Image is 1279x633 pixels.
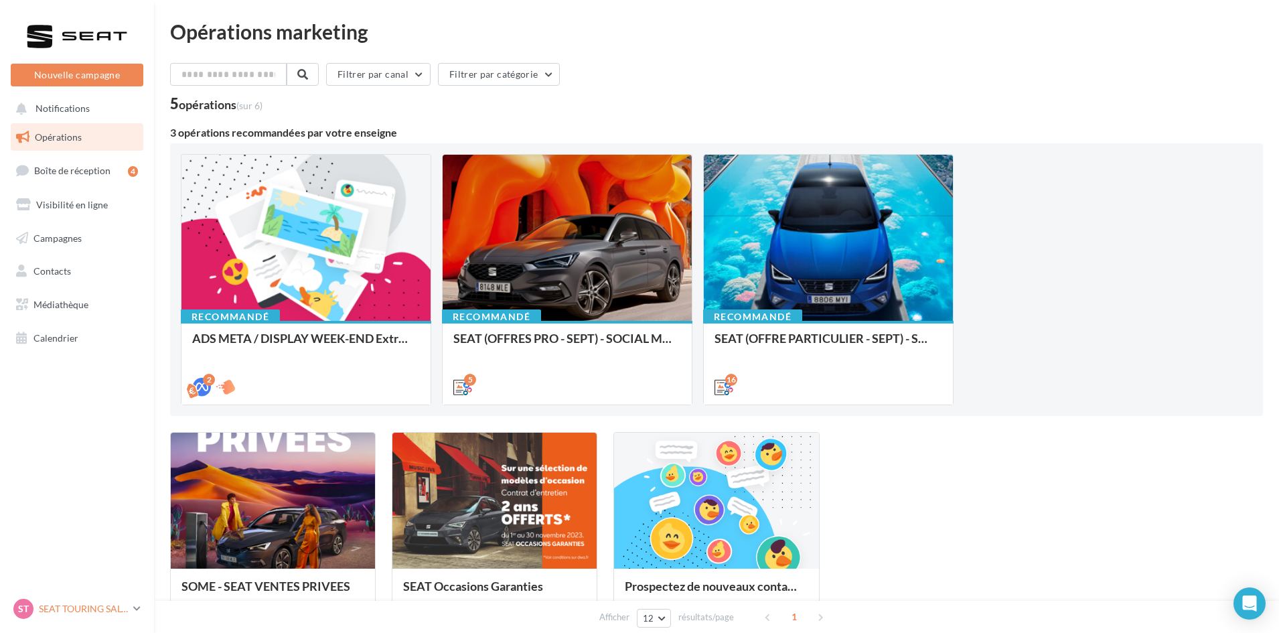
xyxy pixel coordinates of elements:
a: Calendrier [8,324,146,352]
a: ST SEAT TOURING SALON [11,596,143,622]
span: résultats/page [678,611,734,624]
button: Filtrer par canal [326,63,431,86]
span: Calendrier [33,332,78,344]
span: Visibilité en ligne [36,199,108,210]
div: 3 opérations recommandées par votre enseigne [170,127,1263,138]
a: Médiathèque [8,291,146,319]
a: Contacts [8,257,146,285]
div: Open Intercom Messenger [1233,587,1266,620]
div: 5 [464,374,476,386]
div: Recommandé [703,309,802,324]
span: Médiathèque [33,299,88,310]
div: opérations [179,98,262,111]
a: Boîte de réception4 [8,156,146,185]
span: 1 [783,606,805,628]
div: SEAT Occasions Garanties [403,579,586,606]
span: (sur 6) [236,100,262,111]
span: ST [18,602,29,616]
a: Visibilité en ligne [8,191,146,219]
div: 16 [725,374,737,386]
span: Boîte de réception [34,165,110,176]
div: Opérations marketing [170,21,1263,42]
div: 5 [170,96,262,111]
div: Recommandé [181,309,280,324]
span: Campagnes [33,232,82,243]
button: Filtrer par catégorie [438,63,560,86]
div: 4 [128,166,138,177]
div: Prospectez de nouveaux contacts [625,579,808,606]
p: SEAT TOURING SALON [39,602,128,616]
a: Campagnes [8,224,146,253]
button: 12 [637,609,671,628]
div: Recommandé [442,309,541,324]
span: Notifications [35,103,90,115]
span: Afficher [599,611,629,624]
div: ADS META / DISPLAY WEEK-END Extraordinaire (JPO) Septembre 2025 [192,332,420,358]
span: Opérations [35,131,82,143]
div: SEAT (OFFRES PRO - SEPT) - SOCIAL MEDIA [453,332,681,358]
div: SEAT (OFFRE PARTICULIER - SEPT) - SOCIAL MEDIA [714,332,942,358]
button: Nouvelle campagne [11,64,143,86]
span: 12 [643,613,654,624]
span: Contacts [33,265,71,277]
div: 2 [203,374,215,386]
a: Opérations [8,123,146,151]
div: SOME - SEAT VENTES PRIVEES [181,579,364,606]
